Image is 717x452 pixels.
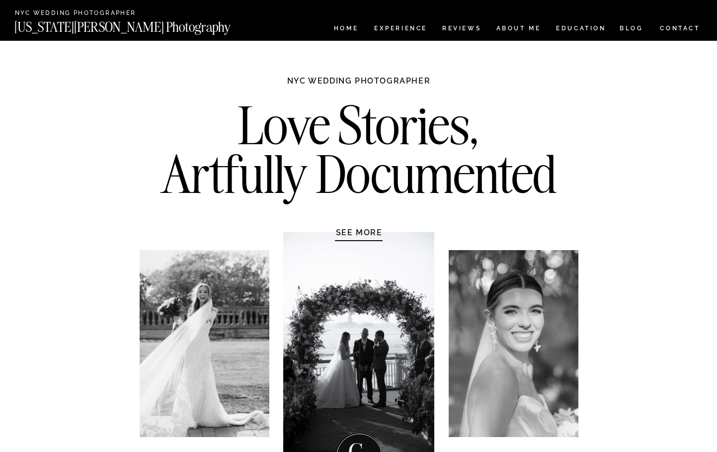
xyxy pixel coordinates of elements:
[659,23,701,34] a: CONTACT
[312,227,406,237] a: SEE MORE
[442,25,479,34] a: REVIEWS
[332,25,360,34] a: HOME
[266,76,452,95] h1: NYC WEDDING PHOTOGRAPHER
[374,25,426,34] a: Experience
[620,25,643,34] a: BLOG
[555,25,607,34] a: EDUCATION
[14,20,264,29] a: [US_STATE][PERSON_NAME] Photography
[15,10,164,17] a: NYC Wedding Photographer
[151,101,567,205] h2: Love Stories, Artfully Documented
[496,25,541,34] a: ABOUT ME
